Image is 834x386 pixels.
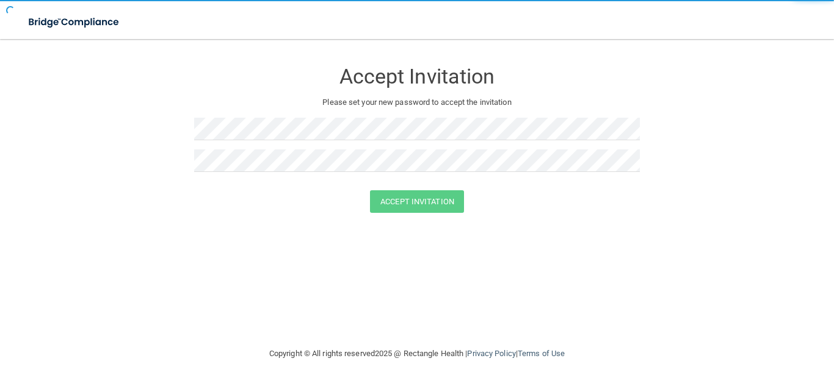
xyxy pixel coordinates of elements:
[194,65,640,88] h3: Accept Invitation
[370,190,464,213] button: Accept Invitation
[203,95,631,110] p: Please set your new password to accept the invitation
[18,10,131,35] img: bridge_compliance_login_screen.278c3ca4.svg
[467,349,515,358] a: Privacy Policy
[194,334,640,373] div: Copyright © All rights reserved 2025 @ Rectangle Health | |
[518,349,565,358] a: Terms of Use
